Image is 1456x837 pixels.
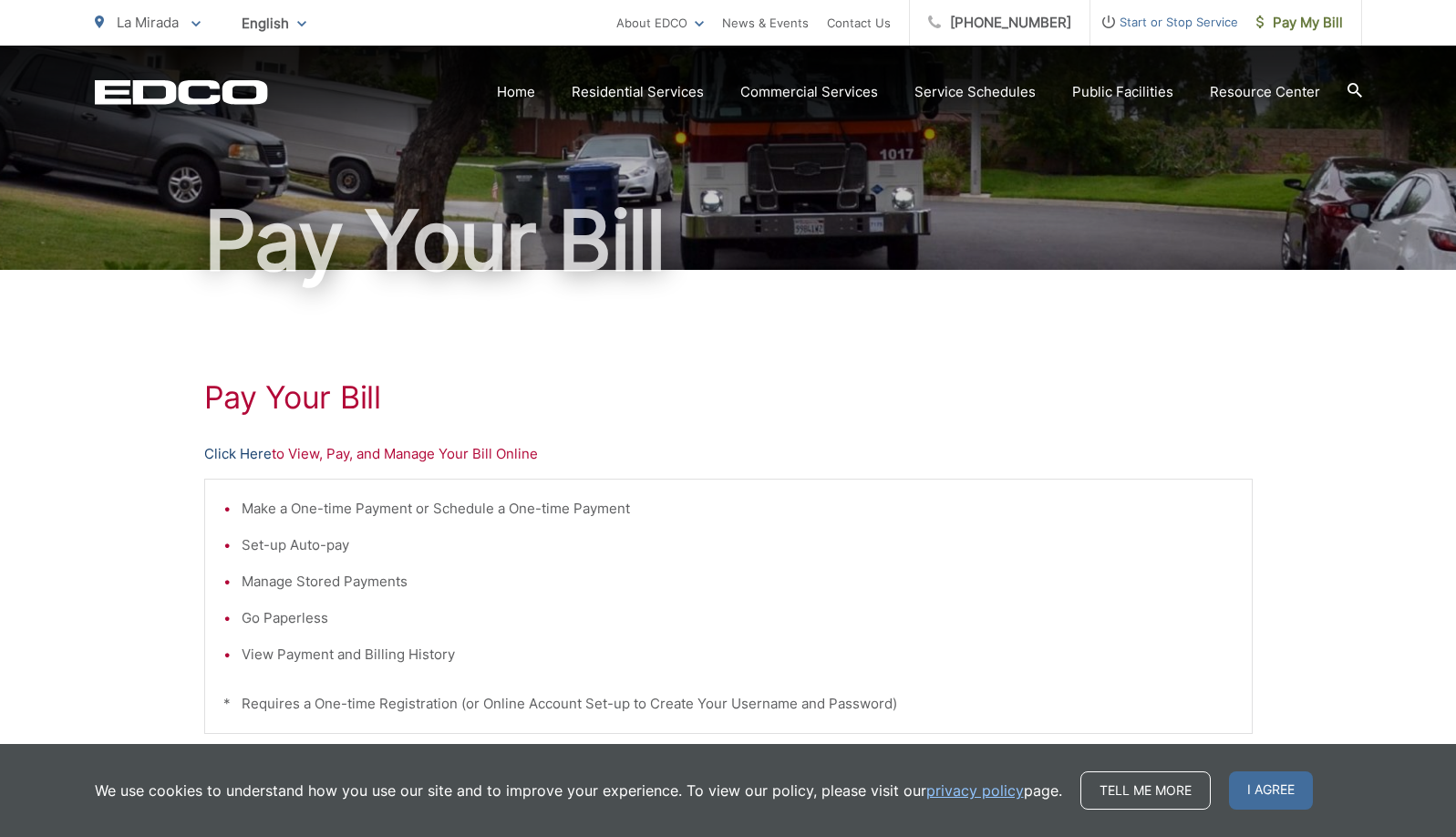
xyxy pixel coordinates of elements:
[204,379,1253,416] h1: Pay Your Bill
[740,81,878,103] a: Commercial Services
[1072,81,1173,103] a: Public Facilities
[117,14,179,31] span: La Mirada
[914,81,1036,103] a: Service Schedules
[497,81,535,103] a: Home
[95,195,1362,286] h1: Pay Your Bill
[223,693,1234,715] p: * Requires a One-time Registration (or Online Account Set-up to Create Your Username and Password)
[242,534,1234,556] li: Set-up Auto-pay
[616,12,704,34] a: About EDCO
[1080,771,1211,810] a: Tell me more
[242,644,1234,666] li: View Payment and Billing History
[242,571,1234,593] li: Manage Stored Payments
[242,498,1234,520] li: Make a One-time Payment or Schedule a One-time Payment
[1256,12,1343,34] span: Pay My Bill
[242,607,1234,629] li: Go Paperless
[827,12,891,34] a: Contact Us
[95,79,268,105] a: EDCD logo. Return to the homepage.
[95,780,1062,801] p: We use cookies to understand how you use our site and to improve your experience. To view our pol...
[204,443,272,465] a: Click Here
[1210,81,1320,103] a: Resource Center
[722,12,809,34] a: News & Events
[926,780,1024,801] a: privacy policy
[572,81,704,103] a: Residential Services
[228,7,320,39] span: English
[1229,771,1313,810] span: I agree
[204,443,1253,465] p: to View, Pay, and Manage Your Bill Online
